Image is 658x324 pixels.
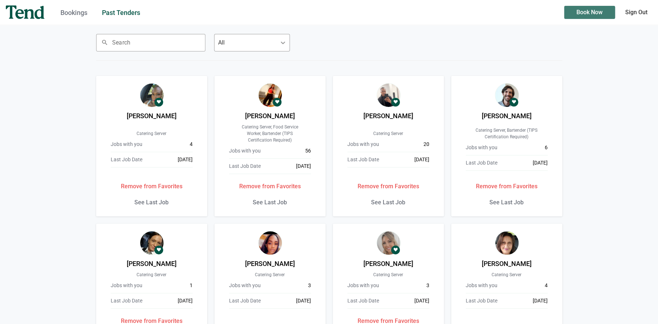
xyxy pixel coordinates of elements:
button: Remove from Favorites [231,180,310,193]
div: 4 [190,140,193,148]
a: Bookings [60,9,87,16]
div: 3 [308,282,311,289]
div: Jobs with you [111,140,142,148]
img: 05f55352-9373-401f-ae98-1617c5cb4917.jpeg [258,231,282,255]
img: 25139b3c-3abd-4b18-ad27-7686e2c1ea6c.jpeg [495,83,519,107]
p: [PERSON_NAME] [340,111,437,121]
p: Catering Server [340,130,437,137]
div: [DATE] [414,156,429,163]
button: See Last Job [481,196,532,209]
p: [PERSON_NAME] [458,111,555,121]
img: favorite [393,99,398,104]
p: [PERSON_NAME] [458,259,555,269]
div: [DATE] [178,156,193,163]
div: Last Job Date [229,162,261,170]
div: [DATE] [296,162,311,170]
img: favorite [157,247,161,252]
div: Jobs with you [347,140,379,148]
button: See Last Job [126,196,177,209]
p: Catering Server [222,271,318,278]
div: [DATE] [533,159,548,167]
img: favorite [157,99,161,104]
p: [PERSON_NAME] [103,111,200,121]
a: Past Tenders [102,9,140,16]
div: [DATE] [178,297,193,305]
p: Catering Server [103,271,200,278]
p: Catering Server, Food Service Worker, Bartender (TIPS Certification Required) [222,124,318,143]
div: 4 [545,282,548,289]
img: favorite [393,247,398,252]
div: [DATE] [414,297,429,305]
div: Jobs with you [347,282,379,289]
div: Last Job Date [466,159,497,167]
p: Catering Server [103,130,200,137]
div: 6 [545,144,548,151]
p: [PERSON_NAME] [103,259,200,269]
p: [PERSON_NAME] [340,259,437,269]
img: favorite [275,99,279,104]
div: [DATE] [533,297,548,305]
div: Jobs with you [466,144,497,151]
button: Remove from Favorites [112,180,191,193]
img: 9b4310b5-bab6-4898-bdbd-22427dbc1055.jpeg [258,83,282,107]
button: Remove from Favorites [349,180,428,193]
div: 3 [426,282,429,289]
div: Last Job Date [347,156,379,163]
div: Last Job Date [347,297,379,305]
button: Remove from Favorites [467,180,546,193]
p: Catering Server [458,271,555,278]
div: Last Job Date [229,297,261,305]
div: Jobs with you [229,147,261,155]
div: 56 [305,147,311,155]
div: 20 [423,140,429,148]
button: Sign Out [620,6,652,19]
div: 1 [190,282,193,289]
div: All [218,38,225,47]
img: a0136892-ae02-46a4-b923-28c12829f43d.jpeg [140,231,164,255]
div: [DATE] [296,297,311,305]
img: favorite [512,99,516,104]
button: See Last Job [244,196,296,209]
img: 90ae19f5-13de-419c-b6cc-0ec6850497b4.jpeg [377,83,401,107]
div: Jobs with you [111,282,142,289]
button: See Last Job [362,196,414,209]
p: [PERSON_NAME] [222,111,318,121]
img: 68a9ce35-cb74-41d0-82df-48e90a523d55.jpeg [495,231,519,255]
img: tend-logo.4d3a83578fb939362e0a58f12f1af3e6.svg [6,5,44,19]
p: Catering Server [340,271,437,278]
div: Last Job Date [111,156,142,163]
div: Jobs with you [466,282,497,289]
p: Catering Server, Bartender (TIPS Certification Required) [458,127,555,140]
div: Last Job Date [111,297,142,305]
p: [PERSON_NAME] [222,259,318,269]
div: Jobs with you [229,282,261,289]
img: aa698a57-9499-44db-95c8-416bb3c33d30.jpeg [377,231,401,255]
img: 29220602-636b-4f23-ba5d-f3424043aa6c.jpeg [140,83,164,107]
div: Last Job Date [466,297,497,305]
button: Book Now [564,6,615,19]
